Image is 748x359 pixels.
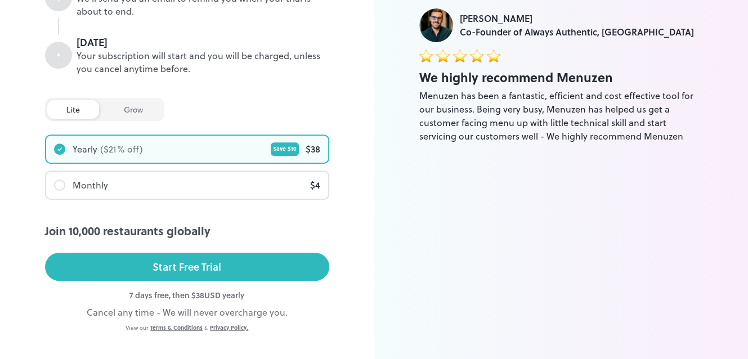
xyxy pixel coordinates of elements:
[105,100,162,119] div: grow
[470,49,483,62] img: star
[45,306,329,319] div: Cancel any time - We will never overcharge you.
[310,178,320,192] div: $ 4
[453,49,467,62] img: star
[487,49,500,62] img: star
[419,89,704,143] div: Menuzen has been a fantastic, efficient and cost effective tool for our business. Being very busy...
[436,49,450,62] img: star
[45,324,329,332] div: View our &
[150,324,203,331] a: Terms & Conditions
[153,258,221,275] div: Start Free Trial
[306,142,320,156] div: $ 38
[45,222,329,239] div: Join 10,000 restaurants globally
[419,68,704,87] div: We highly recommend Menuzen
[45,253,329,281] button: Start Free Trial
[47,100,99,119] div: lite
[73,178,108,192] div: Monthly
[271,142,299,156] div: Save $ 10
[460,12,694,25] div: [PERSON_NAME]
[77,35,329,50] div: [DATE]
[419,49,433,62] img: star
[100,142,143,156] div: ($ 21 % off)
[77,50,329,75] div: Your subscription will start and you will be charged, unless you cancel anytime before.
[210,324,248,331] a: Privacy Policy.
[460,25,694,39] div: Co-Founder of Always Authentic, [GEOGRAPHIC_DATA]
[73,142,97,156] div: Yearly
[45,289,329,301] div: 7 days free, then $ 38 USD yearly
[419,8,453,42] img: Jade Hajj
